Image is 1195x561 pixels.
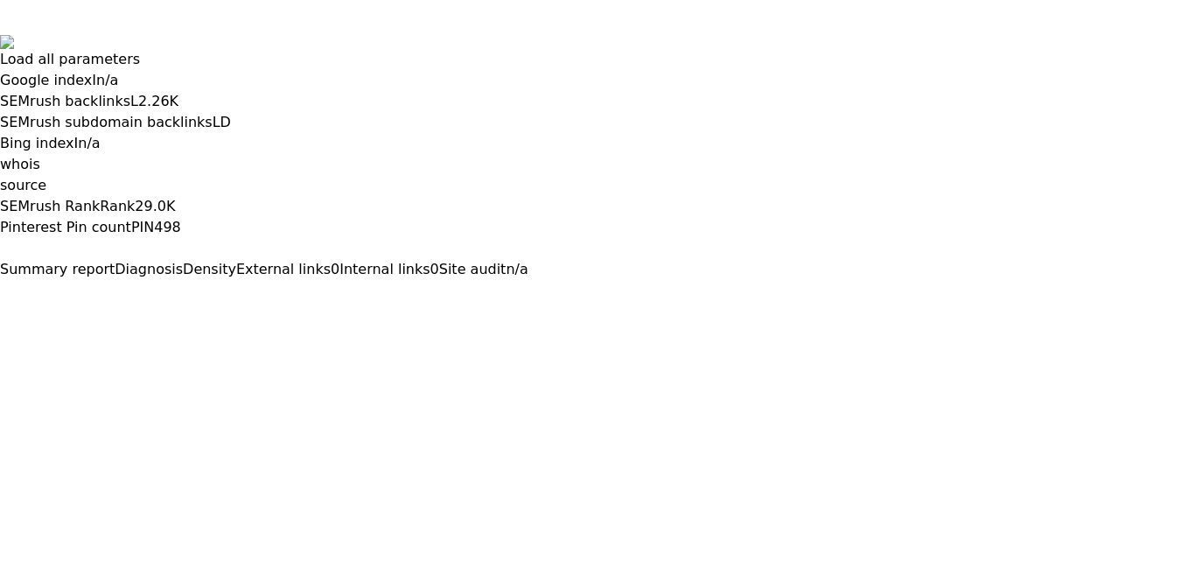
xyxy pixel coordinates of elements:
[439,261,507,277] span: Site audit
[100,198,135,214] span: Rank
[430,261,439,277] span: 0
[131,219,154,235] span: PIN
[506,261,528,277] span: n/a
[78,135,100,151] a: n/a
[138,93,178,109] a: 2.26K
[439,261,528,277] a: Site auditn/a
[183,261,236,277] span: Density
[236,261,331,277] span: External links
[135,198,175,214] a: 29.0K
[115,261,183,277] span: Diagnosis
[130,93,138,109] span: L
[213,114,231,130] span: LD
[331,261,339,277] span: 0
[154,219,181,235] a: 498
[96,72,118,88] a: n/a
[74,135,79,151] span: I
[339,261,430,277] span: Internal links
[92,72,96,88] span: I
